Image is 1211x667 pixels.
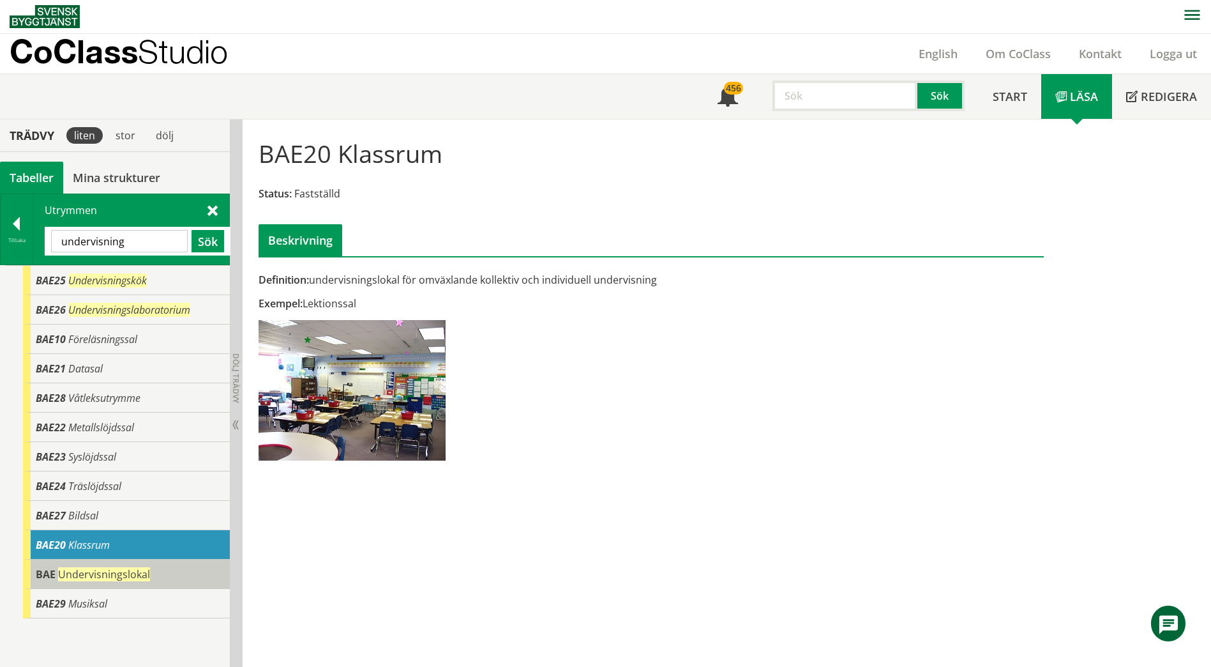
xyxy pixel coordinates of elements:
[1141,89,1197,104] span: Redigera
[993,89,1027,104] span: Start
[68,479,121,493] span: Träslöjdssal
[905,46,972,61] a: English
[36,332,66,346] span: BAE10
[192,230,224,252] button: Sök
[972,46,1065,61] a: Om CoClass
[1065,46,1136,61] a: Kontakt
[23,471,230,501] div: Gå till informationssidan för CoClass Studio
[66,127,103,144] div: liten
[36,567,56,581] span: BAE
[23,501,230,530] div: Gå till informationssidan för CoClass Studio
[23,266,230,295] div: Gå till informationssidan för CoClass Studio
[259,320,446,461] img: BAE20Klassrum.jpg
[68,509,98,523] span: Bildsal
[10,44,228,59] p: CoClass
[33,194,229,264] div: Utrymmen
[259,296,303,310] span: Exempel:
[1136,46,1211,61] a: Logga ut
[259,296,775,310] div: Lektionssal
[36,273,66,287] span: BAE25
[68,362,103,376] span: Datasal
[58,567,150,581] span: Undervisningslokal
[68,450,116,464] span: Syslöjdssal
[259,273,309,287] span: Definition:
[68,391,140,405] span: Våtleksutrymme
[36,509,66,523] span: BAE27
[36,420,66,434] span: BAE22
[294,187,340,201] span: Fastställd
[1,235,33,245] div: Tillbaka
[36,538,66,552] span: BAE20
[36,362,66,376] span: BAE21
[68,273,147,287] span: Undervisningskök
[68,597,107,611] span: Musiksal
[36,450,66,464] span: BAE23
[36,597,66,611] span: BAE29
[23,442,230,471] div: Gå till informationssidan för CoClass Studio
[3,128,61,142] div: Trädvy
[23,325,230,354] div: Gå till informationssidan för CoClass Studio
[108,127,143,144] div: stor
[51,230,188,252] input: Sök
[718,88,738,108] span: Notifikationer
[259,224,342,256] div: Beskrivning
[23,530,230,560] div: Gå till informationssidan för CoClass Studio
[259,273,775,287] div: undervisningslokal för omväxlande kollektiv och individuell undervisning
[23,354,230,383] div: Gå till informationssidan för CoClass Studio
[138,33,228,70] span: Studio
[23,295,230,325] div: Gå till informationssidan för CoClass Studio
[772,80,917,111] input: Sök
[23,560,230,589] div: Gå till informationssidan för CoClass Studio
[63,162,170,194] a: Mina strukturer
[1070,89,1098,104] span: Läsa
[207,203,218,217] span: Stäng sök
[68,538,110,552] span: Klassrum
[979,74,1041,119] a: Start
[23,383,230,413] div: Gå till informationssidan för CoClass Studio
[36,479,66,493] span: BAE24
[23,413,230,442] div: Gå till informationssidan för CoClass Studio
[10,5,80,28] img: Svensk Byggtjänst
[259,187,292,201] span: Status:
[259,139,442,167] h1: BAE20 Klassrum
[10,34,255,73] a: CoClassStudio
[917,80,965,111] button: Sök
[36,303,66,317] span: BAE26
[68,420,134,434] span: Metallslöjdssal
[36,391,66,405] span: BAE28
[230,353,241,403] span: Dölj trädvy
[1041,74,1112,119] a: Läsa
[703,74,752,119] a: 456
[724,82,743,95] div: 456
[68,303,190,317] span: Undervisningslaboratorium
[68,332,137,346] span: Föreläsningssal
[23,589,230,618] div: Gå till informationssidan för CoClass Studio
[148,127,181,144] div: dölj
[1112,74,1211,119] a: Redigera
